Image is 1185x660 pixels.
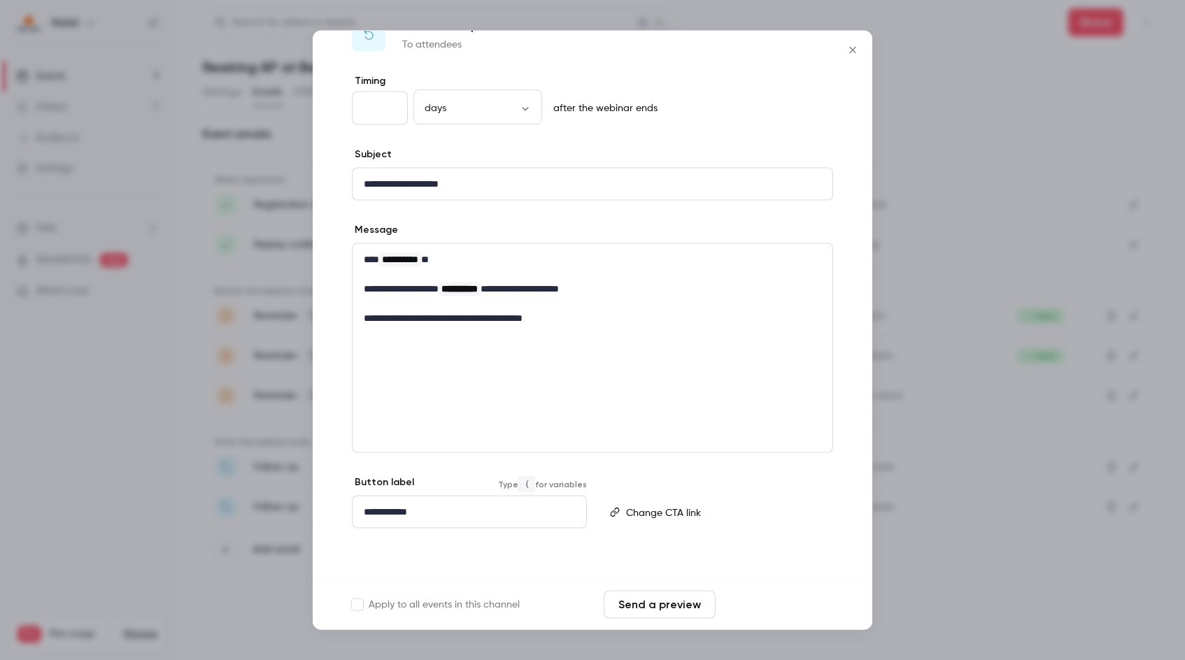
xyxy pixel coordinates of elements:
[518,475,535,492] code: {
[352,148,392,162] label: Subject
[402,38,511,52] p: To attendees
[352,598,520,612] label: Apply to all events in this channel
[413,101,542,115] div: days
[604,591,716,619] button: Send a preview
[721,591,833,619] button: Save changes
[353,496,586,528] div: editor
[548,101,658,115] p: after the webinar ends
[352,475,414,489] label: Button label
[839,36,867,64] button: Close
[352,223,398,237] label: Message
[620,496,832,529] div: editor
[352,74,833,88] label: Timing
[498,475,587,492] span: Type for variables
[353,244,832,334] div: editor
[353,168,832,200] div: editor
